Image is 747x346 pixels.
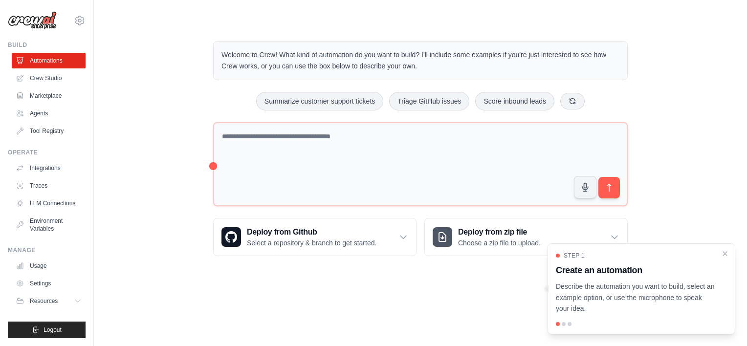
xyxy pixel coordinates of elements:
h3: Create an automation [556,263,715,277]
button: Triage GitHub issues [389,92,469,110]
a: LLM Connections [12,195,86,211]
button: Score inbound leads [475,92,554,110]
button: Logout [8,322,86,338]
a: Integrations [12,160,86,176]
span: Resources [30,297,58,305]
button: Close walkthrough [721,250,729,258]
h3: Deploy from Github [247,226,376,238]
p: Choose a zip file to upload. [458,238,541,248]
a: Marketplace [12,88,86,104]
p: Describe the automation you want to build, select an example option, or use the microphone to spe... [556,281,715,314]
a: Environment Variables [12,213,86,237]
a: Usage [12,258,86,274]
a: Agents [12,106,86,121]
div: Build [8,41,86,49]
h3: Deploy from zip file [458,226,541,238]
img: Logo [8,11,57,30]
a: Tool Registry [12,123,86,139]
div: Manage [8,246,86,254]
p: Welcome to Crew! What kind of automation do you want to build? I'll include some examples if you'... [221,49,619,72]
a: Settings [12,276,86,291]
a: Crew Studio [12,70,86,86]
button: Summarize customer support tickets [256,92,383,110]
a: Traces [12,178,86,194]
button: Resources [12,293,86,309]
span: Logout [44,326,62,334]
div: Operate [8,149,86,156]
a: Automations [12,53,86,68]
p: Select a repository & branch to get started. [247,238,376,248]
span: Step 1 [564,252,585,259]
